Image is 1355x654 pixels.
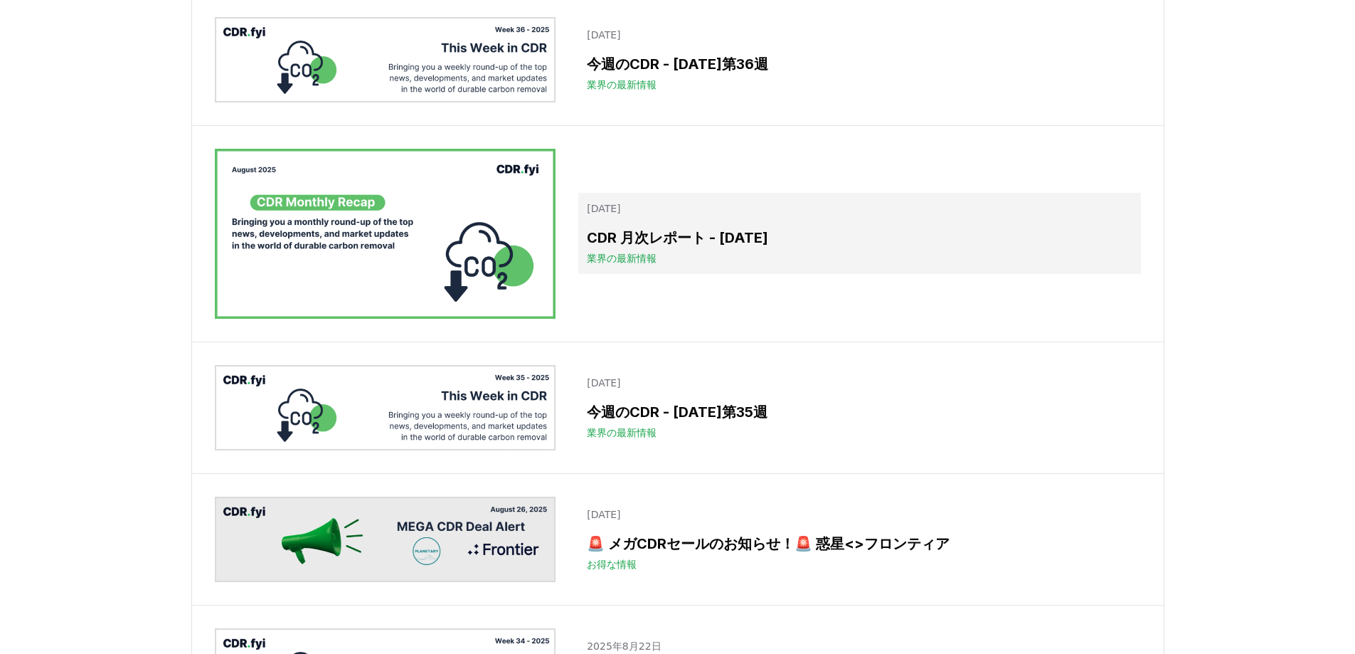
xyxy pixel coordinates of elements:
[578,193,1140,274] a: [DATE]CDR 月次レポート - [DATE]業界の最新情報
[587,404,767,421] font: 今週のCDR - [DATE]第35週
[578,499,1140,580] a: [DATE]🚨 メガCDRセールのお知らせ！🚨 惑星<>フロンティアお得な情報
[587,640,661,652] font: 2025年8月22日
[215,17,556,102] img: 今週のCDR - 2025年第36週のブログ投稿画像
[587,253,657,264] font: 業界の最新情報
[587,427,657,438] font: 業界の最新情報
[587,559,637,570] font: お得な情報
[578,367,1140,448] a: [DATE]今週のCDR - [DATE]第35週業界の最新情報
[587,509,620,520] font: [DATE]
[587,229,768,246] font: CDR 月次レポート - [DATE]
[587,56,768,73] font: 今週のCDR - [DATE]第36週
[587,377,620,389] font: [DATE]
[587,203,620,214] font: [DATE]
[587,535,950,552] font: 🚨 メガCDRセールのお知らせ！🚨 惑星<>フロンティア
[578,19,1140,100] a: [DATE]今週のCDR - [DATE]第36週業界の最新情報
[587,79,657,90] font: 業界の最新情報
[215,365,556,450] img: 今週のCDR - 2025年第35週のブログ投稿画像
[215,497,556,582] img: 🚨 メガCDRセールのお知らせ！🚨 Planetary<>Frontierのブログ投稿画像
[215,149,556,320] img: CDR 月次レポート - 2025 年 8 月のブログ投稿画像
[587,29,620,41] font: [DATE]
